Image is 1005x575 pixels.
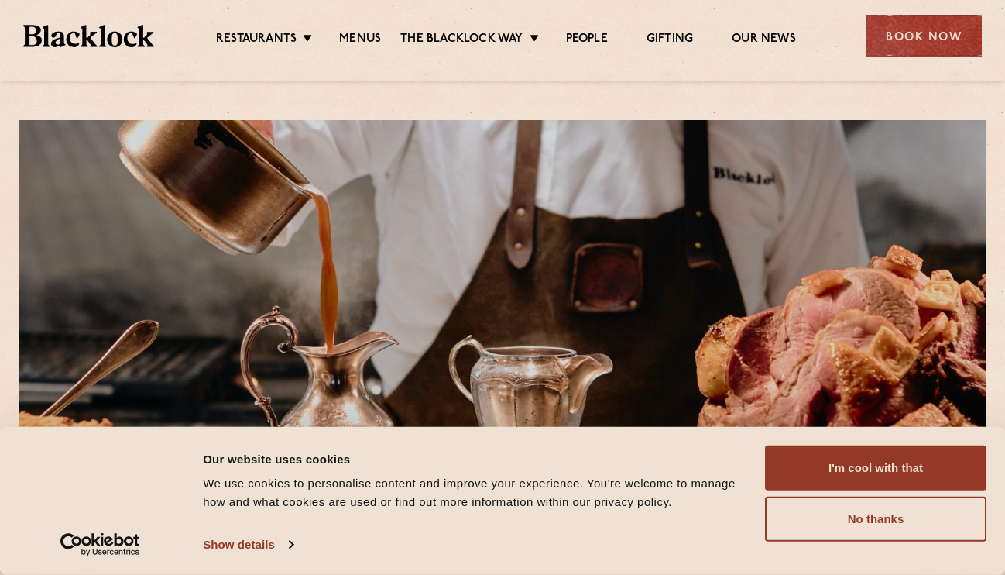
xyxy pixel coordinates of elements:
[33,533,168,556] a: Usercentrics Cookiebot - opens in a new window
[203,449,747,468] div: Our website uses cookies
[339,32,381,49] a: Menus
[566,32,608,49] a: People
[216,32,297,49] a: Restaurants
[23,25,154,46] img: BL_Textured_Logo-footer-cropped.svg
[203,474,747,511] div: We use cookies to personalise content and improve your experience. You're welcome to manage how a...
[765,497,986,542] button: No thanks
[765,446,986,491] button: I'm cool with that
[866,15,982,57] div: Book Now
[400,32,523,49] a: The Blacklock Way
[647,32,693,49] a: Gifting
[732,32,796,49] a: Our News
[203,533,293,556] a: Show details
